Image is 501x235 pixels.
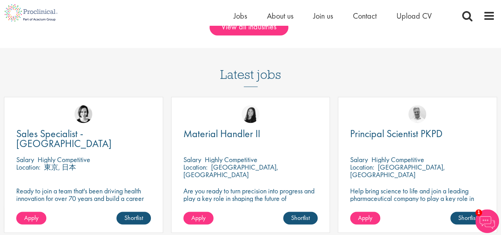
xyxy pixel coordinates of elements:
a: Jobs [234,11,247,21]
span: Principal Scientist PKPD [350,127,442,140]
p: [GEOGRAPHIC_DATA], [GEOGRAPHIC_DATA] [350,162,445,179]
a: Material Handler II [183,129,318,139]
a: Shortlist [283,212,318,224]
a: Contact [353,11,377,21]
p: Ready to join a team that's been driving health innovation for over 70 years and build a career y... [16,187,151,217]
a: Join us [313,11,333,21]
img: Nic Choa [74,105,92,123]
span: Material Handler II [183,127,260,140]
a: Principal Scientist PKPD [350,129,485,139]
span: Salary [16,155,34,164]
span: Location: [350,162,374,171]
a: Apply [183,212,213,224]
p: Highly Competitive [371,155,424,164]
span: Apply [358,213,372,222]
a: Apply [350,212,380,224]
a: Apply [16,212,46,224]
span: Sales Specialist - [GEOGRAPHIC_DATA] [16,127,112,150]
img: Chatbot [475,209,499,233]
p: Help bring science to life and join a leading pharmaceutical company to play a key role in delive... [350,187,485,217]
p: 東京, 日本 [44,162,76,171]
span: Apply [191,213,206,222]
img: Numhom Sudsok [242,105,259,123]
span: Salary [350,155,368,164]
span: 1 [475,209,482,216]
span: Apply [24,213,38,222]
span: Location: [183,162,208,171]
a: Shortlist [116,212,151,224]
span: Salary [183,155,201,164]
span: Location: [16,162,40,171]
h3: Latest jobs [220,48,281,87]
p: Highly Competitive [205,155,257,164]
a: Upload CV [396,11,432,21]
img: Joshua Bye [408,105,426,123]
p: [GEOGRAPHIC_DATA], [GEOGRAPHIC_DATA] [183,162,278,179]
a: View all industries [210,19,288,35]
a: Sales Specialist - [GEOGRAPHIC_DATA] [16,129,151,149]
a: Shortlist [450,212,485,224]
p: Are you ready to turn precision into progress and play a key role in shaping the future of pharma... [183,187,318,209]
a: About us [267,11,293,21]
p: Highly Competitive [38,155,90,164]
